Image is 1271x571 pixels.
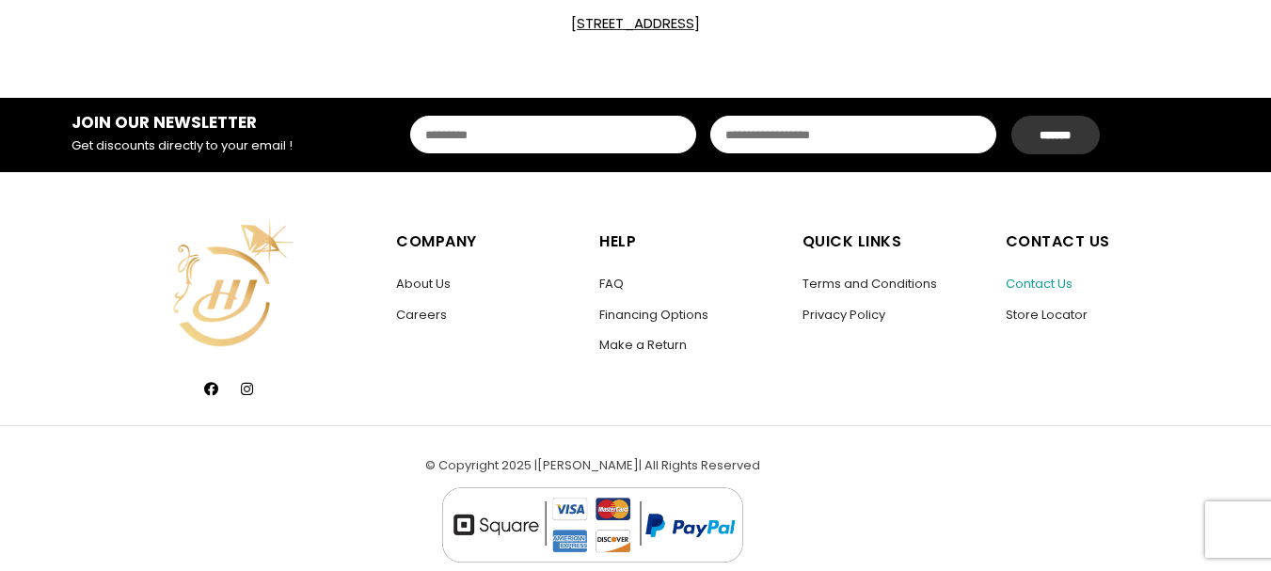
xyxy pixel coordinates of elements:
[154,210,303,358] img: HJiconWeb-05
[71,111,257,134] strong: JOIN OUR NEWSLETTER
[441,486,744,563] img: logo_footer
[396,306,447,324] a: Careers
[396,229,580,255] h5: Company
[1006,306,1088,324] a: Store Locator
[537,456,639,474] a: [PERSON_NAME]
[1006,229,1191,255] h5: Contact Us
[71,135,329,157] p: Get discounts directly to your email !
[599,275,624,293] a: FAQ
[802,229,987,255] h5: Quick Links
[802,306,885,324] a: Privacy Policy
[802,275,937,293] a: Terms and Conditions
[571,13,700,33] a: [STREET_ADDRESS]
[599,336,687,354] a: Make a Return
[1006,275,1072,293] a: Contact Us
[396,275,451,293] a: About Us
[599,229,784,255] h5: Help
[599,306,708,324] a: Financing Options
